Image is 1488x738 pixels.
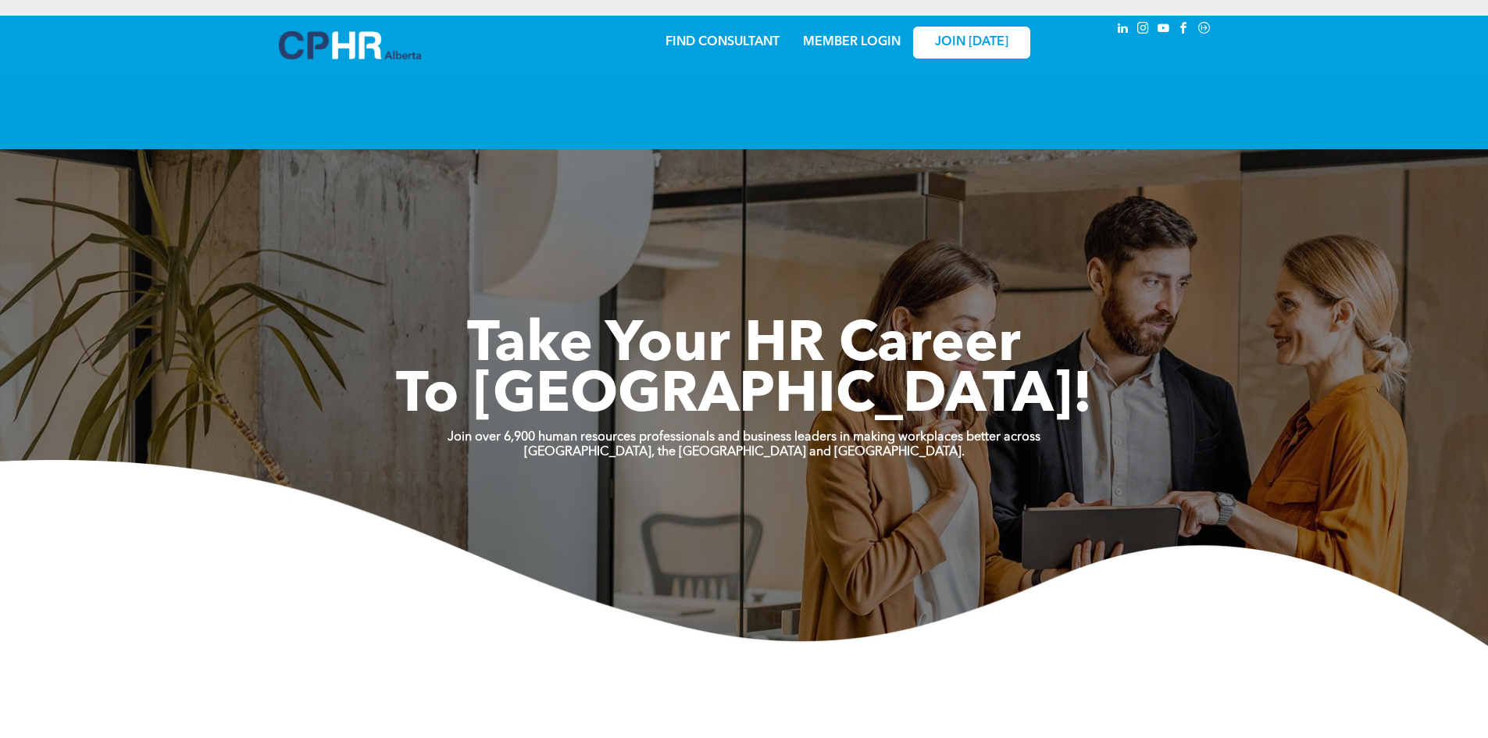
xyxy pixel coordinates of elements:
a: youtube [1155,20,1172,41]
span: Take Your HR Career [467,318,1021,374]
span: To [GEOGRAPHIC_DATA]! [396,369,1093,425]
a: FIND CONSULTANT [665,36,780,48]
strong: Join over 6,900 human resources professionals and business leaders in making workplaces better ac... [448,431,1040,444]
img: A blue and white logo for cp alberta [279,31,421,59]
a: linkedin [1115,20,1132,41]
a: facebook [1176,20,1193,41]
a: instagram [1135,20,1152,41]
a: MEMBER LOGIN [803,36,901,48]
strong: [GEOGRAPHIC_DATA], the [GEOGRAPHIC_DATA] and [GEOGRAPHIC_DATA]. [524,446,965,458]
a: Social network [1196,20,1213,41]
span: JOIN [DATE] [935,35,1008,50]
a: JOIN [DATE] [913,27,1030,59]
